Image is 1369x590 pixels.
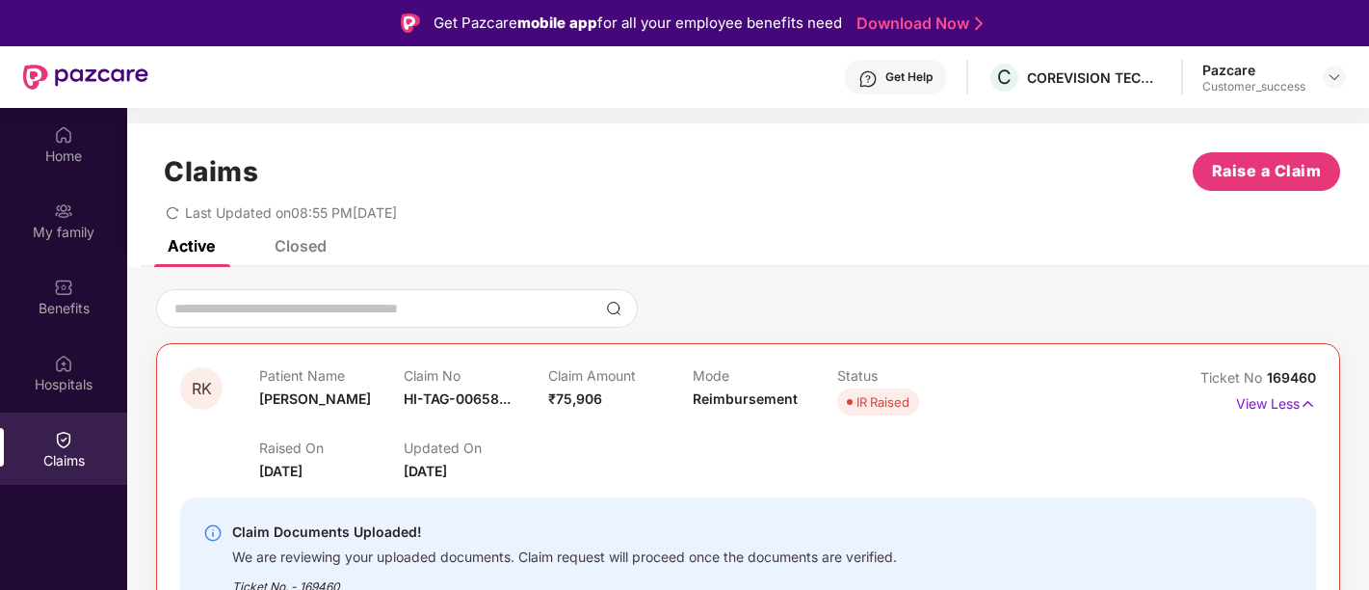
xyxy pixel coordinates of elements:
[259,463,303,479] span: [DATE]
[259,390,371,407] span: [PERSON_NAME]
[1202,79,1305,94] div: Customer_success
[517,13,597,32] strong: mobile app
[1236,389,1316,415] p: View Less
[997,66,1012,89] span: C
[23,65,148,90] img: New Pazcare Logo
[1300,393,1316,415] img: svg+xml;base64,PHN2ZyB4bWxucz0iaHR0cDovL3d3dy53My5vcmcvMjAwMC9zdmciIHdpZHRoPSIxNyIgaGVpZ2h0PSIxNy...
[837,367,982,384] p: Status
[434,12,842,35] div: Get Pazcare for all your employee benefits need
[54,125,73,145] img: svg+xml;base64,PHN2ZyBpZD0iSG9tZSIgeG1sbnM9Imh0dHA6Ly93d3cudzMub3JnLzIwMDAvc3ZnIiB3aWR0aD0iMjAiIG...
[232,521,897,544] div: Claim Documents Uploaded!
[548,367,693,384] p: Claim Amount
[1327,69,1342,85] img: svg+xml;base64,PHN2ZyBpZD0iRHJvcGRvd24tMzJ4MzIiIHhtbG5zPSJodHRwOi8vd3d3LnczLm9yZy8yMDAwL3N2ZyIgd2...
[404,390,511,407] span: HI-TAG-00658...
[1027,68,1162,87] div: COREVISION TECHNOLOGY PRIVATE LIMITED
[693,390,798,407] span: Reimbursement
[404,367,548,384] p: Claim No
[975,13,983,34] img: Stroke
[259,440,404,456] p: Raised On
[166,204,179,221] span: redo
[203,523,223,543] img: svg+xml;base64,PHN2ZyBpZD0iSW5mby0yMHgyMCIgeG1sbnM9Imh0dHA6Ly93d3cudzMub3JnLzIwMDAvc3ZnIiB3aWR0aD...
[856,392,909,412] div: IR Raised
[1212,159,1322,183] span: Raise a Claim
[275,236,327,255] div: Closed
[404,463,447,479] span: [DATE]
[606,301,621,316] img: svg+xml;base64,PHN2ZyBpZD0iU2VhcmNoLTMyeDMyIiB4bWxucz0iaHR0cDovL3d3dy53My5vcmcvMjAwMC9zdmciIHdpZH...
[192,381,212,397] span: RK
[232,544,897,566] div: We are reviewing your uploaded documents. Claim request will proceed once the documents are verif...
[1202,61,1305,79] div: Pazcare
[1200,369,1267,386] span: Ticket No
[54,430,73,449] img: svg+xml;base64,PHN2ZyBpZD0iQ2xhaW0iIHhtbG5zPSJodHRwOi8vd3d3LnczLm9yZy8yMDAwL3N2ZyIgd2lkdGg9IjIwIi...
[168,236,215,255] div: Active
[164,155,258,188] h1: Claims
[858,69,878,89] img: svg+xml;base64,PHN2ZyBpZD0iSGVscC0zMngzMiIgeG1sbnM9Imh0dHA6Ly93d3cudzMub3JnLzIwMDAvc3ZnIiB3aWR0aD...
[185,204,397,221] span: Last Updated on 08:55 PM[DATE]
[548,390,602,407] span: ₹75,906
[54,354,73,373] img: svg+xml;base64,PHN2ZyBpZD0iSG9zcGl0YWxzIiB4bWxucz0iaHR0cDovL3d3dy53My5vcmcvMjAwMC9zdmciIHdpZHRoPS...
[856,13,977,34] a: Download Now
[401,13,420,33] img: Logo
[693,367,837,384] p: Mode
[885,69,933,85] div: Get Help
[54,201,73,221] img: svg+xml;base64,PHN2ZyB3aWR0aD0iMjAiIGhlaWdodD0iMjAiIHZpZXdCb3g9IjAgMCAyMCAyMCIgZmlsbD0ibm9uZSIgeG...
[404,440,548,456] p: Updated On
[1193,152,1340,191] button: Raise a Claim
[259,367,404,384] p: Patient Name
[1267,369,1316,386] span: 169460
[54,278,73,297] img: svg+xml;base64,PHN2ZyBpZD0iQmVuZWZpdHMiIHhtbG5zPSJodHRwOi8vd3d3LnczLm9yZy8yMDAwL3N2ZyIgd2lkdGg9Ij...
